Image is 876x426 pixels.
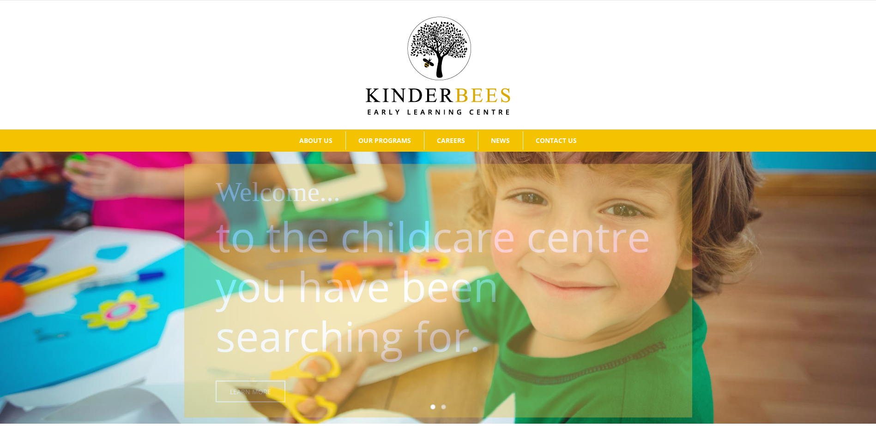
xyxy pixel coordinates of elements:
[230,388,271,396] span: Learn More
[216,172,685,211] h1: Welcome...
[216,211,665,361] p: to the childcare centre you have been searching for.
[478,131,523,150] a: NEWS
[346,131,424,150] a: OUR PROGRAMS
[491,137,510,144] span: NEWS
[299,137,332,144] span: ABOUT US
[430,404,435,409] a: 1
[437,137,465,144] span: CAREERS
[441,404,446,409] a: 2
[523,131,590,150] a: CONTACT US
[366,17,510,115] img: Kinder Bees Logo
[216,381,285,402] a: Learn More
[358,137,411,144] span: OUR PROGRAMS
[536,137,577,144] span: CONTACT US
[14,130,862,152] nav: Main Menu
[424,131,478,150] a: CAREERS
[287,131,345,150] a: ABOUT US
